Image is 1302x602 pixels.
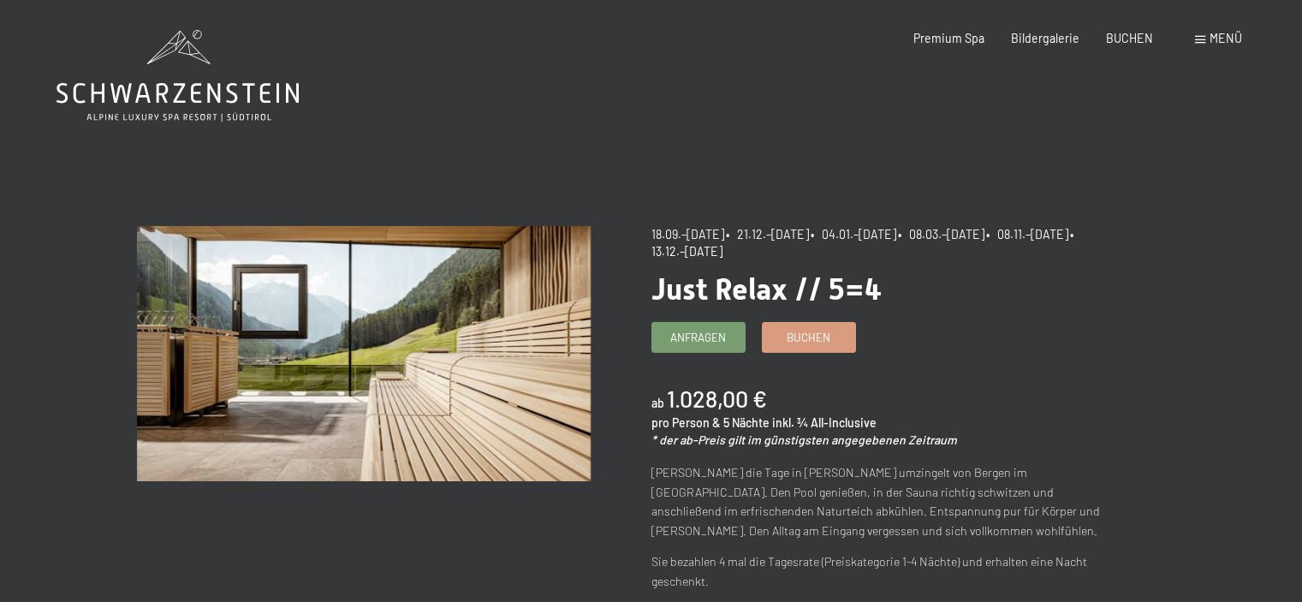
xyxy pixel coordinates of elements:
[651,463,1105,540] p: [PERSON_NAME] die Tage in [PERSON_NAME] umzingelt von Bergen im [GEOGRAPHIC_DATA]. Den Pool genie...
[651,271,882,307] span: Just Relax // 5=4
[652,323,745,351] a: Anfragen
[1106,31,1153,45] a: BUCHEN
[670,330,726,345] span: Anfragen
[651,415,721,430] span: pro Person &
[726,227,809,241] span: • 21.12.–[DATE]
[898,227,984,241] span: • 08.03.–[DATE]
[651,552,1105,591] p: Sie bezahlen 4 mal die Tagesrate (Preiskategorie 1-4 Nächte) und erhalten eine Nacht geschenkt.
[1210,31,1242,45] span: Menü
[651,432,957,447] em: * der ab-Preis gilt im günstigsten angegebenen Zeitraum
[986,227,1068,241] span: • 08.11.–[DATE]
[723,415,770,430] span: 5 Nächte
[137,226,591,481] img: Just Relax // 5=4
[772,415,877,430] span: inkl. ¾ All-Inclusive
[811,227,896,241] span: • 04.01.–[DATE]
[1011,31,1079,45] a: Bildergalerie
[787,330,830,345] span: Buchen
[763,323,855,351] a: Buchen
[913,31,984,45] a: Premium Spa
[651,396,664,410] span: ab
[651,227,1079,259] span: • 13.12.–[DATE]
[651,227,724,241] span: 18.09.–[DATE]
[667,384,767,412] b: 1.028,00 €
